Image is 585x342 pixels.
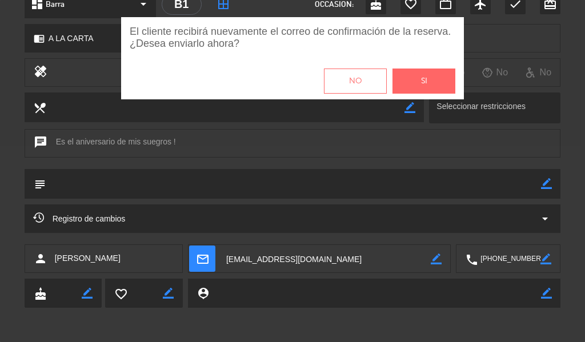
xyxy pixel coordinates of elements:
[324,69,387,94] button: No
[421,75,427,88] span: Si
[130,38,455,50] span: ¿Desea enviarlo ahora?
[392,69,455,94] button: Si
[349,75,362,88] span: No
[130,26,455,38] span: El cliente recibirá nuevamente el correo de confirmación de la reserva.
